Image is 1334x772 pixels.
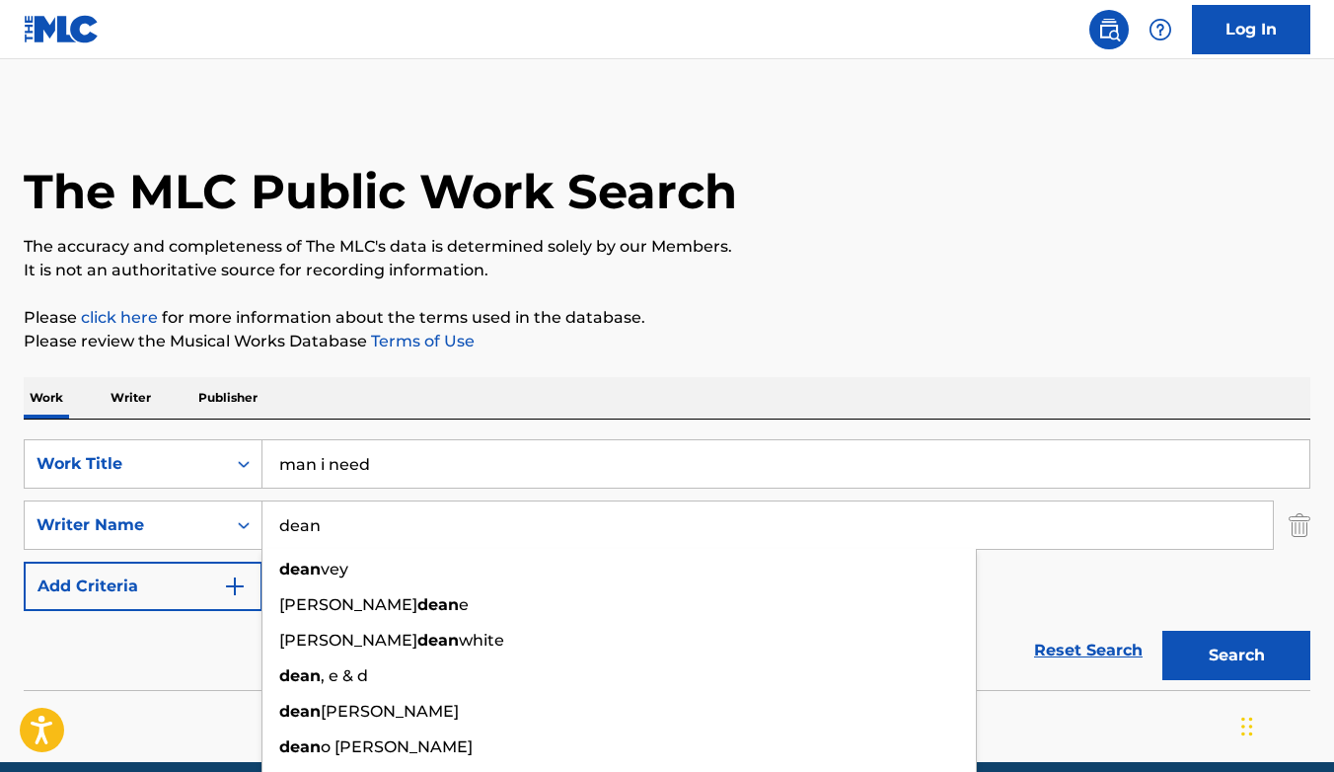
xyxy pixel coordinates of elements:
[1241,697,1253,756] div: Drag
[321,666,368,685] span: , e & d
[417,595,459,614] strong: dean
[223,575,247,598] img: 9d2ae6d4665cec9f34b9.svg
[279,702,321,721] strong: dean
[459,595,469,614] span: e
[24,259,1310,282] p: It is not an authoritative source for recording information.
[1089,10,1129,49] a: Public Search
[367,332,475,350] a: Terms of Use
[24,377,69,419] p: Work
[1192,5,1310,54] a: Log In
[1149,18,1172,41] img: help
[81,308,158,327] a: click here
[321,737,473,756] span: o [PERSON_NAME]
[279,737,321,756] strong: dean
[24,306,1310,330] p: Please for more information about the terms used in the database.
[1162,631,1310,680] button: Search
[105,377,157,419] p: Writer
[1097,18,1121,41] img: search
[24,15,100,43] img: MLC Logo
[24,235,1310,259] p: The accuracy and completeness of The MLC's data is determined solely by our Members.
[1141,10,1180,49] div: Help
[37,452,214,476] div: Work Title
[24,562,262,611] button: Add Criteria
[459,631,504,650] span: white
[279,631,417,650] span: [PERSON_NAME]
[321,702,459,721] span: [PERSON_NAME]
[192,377,263,419] p: Publisher
[279,560,321,579] strong: dean
[37,513,214,537] div: Writer Name
[24,439,1310,690] form: Search Form
[1024,629,1152,672] a: Reset Search
[321,560,348,579] span: vey
[279,595,417,614] span: [PERSON_NAME]
[1289,501,1310,550] img: Delete Criterion
[417,631,459,650] strong: dean
[1235,677,1334,772] iframe: Chat Widget
[279,666,321,685] strong: dean
[24,162,737,221] h1: The MLC Public Work Search
[24,330,1310,353] p: Please review the Musical Works Database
